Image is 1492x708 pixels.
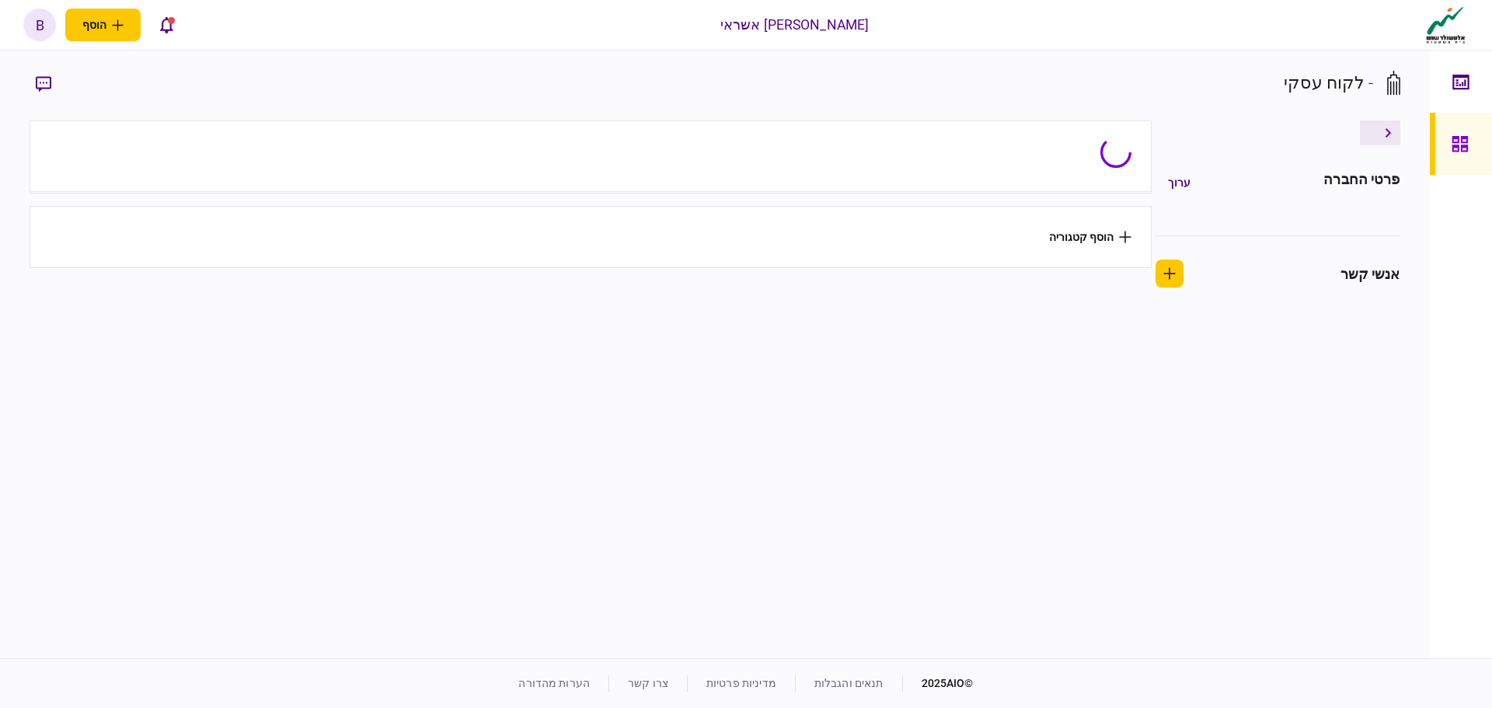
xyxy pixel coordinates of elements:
a: תנאים והגבלות [814,677,884,689]
button: פתח רשימת התראות [150,9,183,41]
div: © 2025 AIO [902,675,974,692]
button: פתח תפריט להוספת לקוח [65,9,141,41]
div: פרטי החברה [1323,169,1400,197]
button: ערוך [1156,169,1203,197]
button: b [23,9,56,41]
a: הערות מהדורה [518,677,590,689]
a: מדיניות פרטיות [706,677,776,689]
img: client company logo [1423,5,1469,44]
div: [PERSON_NAME] אשראי [720,15,870,35]
button: הוסף קטגוריה [1049,231,1131,243]
div: - לקוח עסקי [1284,70,1373,96]
div: אנשי קשר [1340,263,1400,284]
a: צרו קשר [628,677,668,689]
